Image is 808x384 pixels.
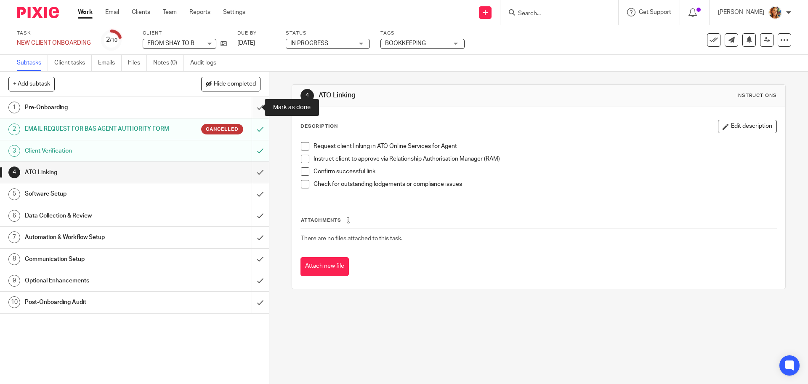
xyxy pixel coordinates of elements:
[718,8,764,16] p: [PERSON_NAME]
[237,40,255,46] span: [DATE]
[110,38,117,43] small: /10
[380,30,465,37] label: Tags
[314,155,776,163] p: Instruct client to approve via Relationship Authorisation Manager (RAM)
[300,123,338,130] p: Description
[25,166,170,179] h1: ATO Linking
[25,188,170,200] h1: Software Setup
[214,81,256,88] span: Hide completed
[105,8,119,16] a: Email
[17,7,59,18] img: Pixie
[8,124,20,135] div: 2
[8,253,20,265] div: 8
[290,40,328,46] span: IN PROGRESS
[143,30,227,37] label: Client
[189,8,210,16] a: Reports
[768,6,782,19] img: Avatar.png
[639,9,671,15] span: Get Support
[25,209,170,222] h1: Data Collection & Review
[128,55,147,71] a: Files
[286,30,370,37] label: Status
[78,8,93,16] a: Work
[17,30,91,37] label: Task
[132,8,150,16] a: Clients
[8,231,20,243] div: 7
[8,145,20,157] div: 3
[517,10,593,18] input: Search
[736,92,777,99] div: Instructions
[25,101,170,114] h1: Pre-Onboarding
[237,30,275,37] label: Due by
[25,145,170,157] h1: Client Verification
[54,55,92,71] a: Client tasks
[385,40,426,46] span: BOOKKEEPING
[17,55,48,71] a: Subtasks
[206,126,239,133] span: Cancelled
[223,8,245,16] a: Settings
[8,275,20,287] div: 9
[25,231,170,244] h1: Automation & Workflow Setup
[301,218,341,223] span: Attachments
[301,236,402,242] span: There are no files attached to this task.
[300,257,349,276] button: Attach new file
[25,123,170,135] h1: EMAIL REQUEST FOR BAS AGENT AUTHORITY FORM
[106,35,117,45] div: 2
[314,142,776,150] p: Request client linking in ATO Online Services for Agent
[8,77,55,91] button: + Add subtask
[25,253,170,266] h1: Communication Setup
[8,188,20,200] div: 5
[8,210,20,222] div: 6
[314,180,776,188] p: Check for outstanding lodgements or compliance issues
[718,120,777,133] button: Edit description
[201,77,260,91] button: Hide completed
[17,39,91,47] div: NEW CLIENT ONBOARDING
[8,166,20,178] div: 4
[25,296,170,309] h1: Post-Onboarding Audit
[8,296,20,308] div: 10
[300,89,314,102] div: 4
[25,274,170,287] h1: Optional Enhancements
[319,91,557,100] h1: ATO Linking
[153,55,184,71] a: Notes (0)
[8,102,20,113] div: 1
[314,167,776,176] p: Confirm successful link
[163,8,177,16] a: Team
[147,40,194,46] span: FROM SHAY TO B
[98,55,122,71] a: Emails
[190,55,223,71] a: Audit logs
